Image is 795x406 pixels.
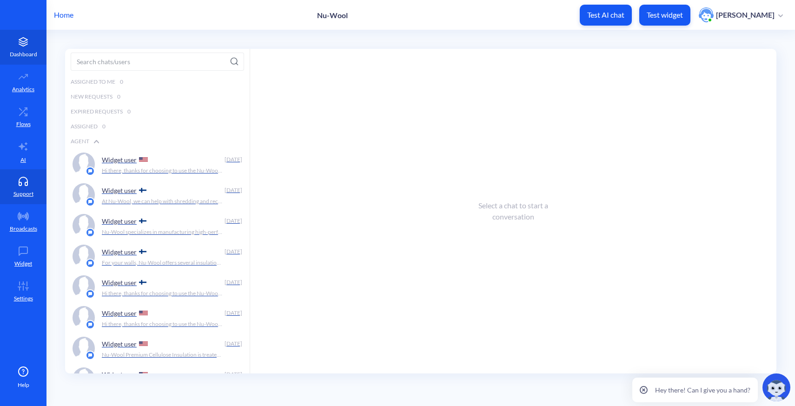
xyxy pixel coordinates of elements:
div: [DATE] [224,339,242,348]
p: Home [54,9,73,20]
img: FI [139,188,146,193]
p: Widget user [102,186,137,194]
img: platform icon [86,228,95,237]
a: platform iconWidget user [DATE] [65,364,250,394]
p: Widget [14,260,32,268]
p: Nu-Wool specializes in manufacturing high-performing cellulose insulation products and other sust... [102,228,223,236]
div: [DATE] [224,186,242,194]
div: [DATE] [224,370,242,379]
p: Test AI chat [587,10,624,20]
div: [DATE] [224,155,242,164]
p: Hey there! Can I give you a hand? [655,385,750,395]
img: US [139,157,148,162]
p: Widget user [102,340,137,348]
p: Hi there, thanks for choosing to use the Nu-Wool Chatbot! How can I help you [DATE]? [102,320,223,328]
button: user photo[PERSON_NAME] [694,7,788,23]
p: Widget user [102,309,137,317]
p: Widget user [102,248,137,256]
p: Analytics [12,85,34,93]
span: 0 [102,122,106,131]
span: Help [18,381,29,389]
p: Widget user [102,279,137,286]
img: US [139,311,148,315]
a: platform iconWidget user [DATE]Nu-Wool specializes in manufacturing high-performing cellulose ins... [65,210,250,241]
p: Flows [16,120,31,128]
span: 0 [127,107,131,116]
button: Test widget [639,5,690,26]
a: platform iconWidget user [DATE]Hi there, thanks for choosing to use the Nu-Wool Chatbot! How can ... [65,149,250,180]
img: user photo [699,7,714,22]
p: AI [20,156,26,164]
p: Dashboard [10,50,37,59]
div: [DATE] [224,247,242,256]
a: platform iconWidget user [DATE]For your walls, Nu-Wool offers several insulation options that pro... [65,241,250,272]
a: platform iconWidget user [DATE]At Nu-Wool, we can help with shredding and recycling sensitive doc... [65,180,250,210]
span: 0 [120,78,123,86]
span: 0 [117,93,120,101]
p: At Nu-Wool, we can help with shredding and recycling sensitive documents. Please bring them direc... [102,197,223,206]
p: Settings [14,294,33,303]
input: Search chats/users [71,53,244,71]
img: platform icon [86,320,95,329]
button: Test AI chat [580,5,632,26]
img: FI [139,219,146,223]
div: New Requests [65,89,250,104]
p: Nu-Wool Premium Cellulose Insulation is treated for fire resistance, which helps stop or slow the... [102,351,223,359]
img: platform icon [86,351,95,360]
p: Broadcasts [10,225,37,233]
img: platform icon [86,166,95,176]
img: platform icon [86,197,95,206]
div: [DATE] [224,309,242,317]
p: For your walls, Nu-Wool offers several insulation options that provide excellent thermal and acou... [102,259,223,267]
img: platform icon [86,289,95,299]
a: platform iconWidget user [DATE]Hi there, thanks for choosing to use the Nu-Wool Chatbot! How can ... [65,302,250,333]
img: US [139,372,148,377]
p: Hi there, thanks for choosing to use the Nu-Wool Chatbot! How can I help you [DATE]? [102,289,223,298]
div: [DATE] [224,278,242,286]
p: Hi there, thanks for choosing to use the Nu-Wool Chatbot! How can I help you [DATE]? [102,166,223,175]
p: Test widget [647,10,683,20]
a: platform iconWidget user [DATE]Hi there, thanks for choosing to use the Nu-Wool Chatbot! How can ... [65,272,250,302]
div: Agent [65,134,250,149]
p: [PERSON_NAME] [716,10,775,20]
p: Widget user [102,371,137,379]
p: Support [13,190,33,198]
p: Nu-Wool [317,11,348,20]
div: Expired Requests [65,104,250,119]
div: Select a chat to start a conversation [465,200,561,222]
img: US [139,341,148,346]
div: [DATE] [224,217,242,225]
img: FI [139,249,146,254]
div: Assigned [65,119,250,134]
p: Widget user [102,156,137,164]
img: copilot-icon.svg [762,373,790,401]
div: Assigned to me [65,74,250,89]
img: platform icon [86,259,95,268]
img: FI [139,280,146,285]
p: Widget user [102,217,137,225]
a: platform iconWidget user [DATE]Nu-Wool Premium Cellulose Insulation is treated for fire resistanc... [65,333,250,364]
